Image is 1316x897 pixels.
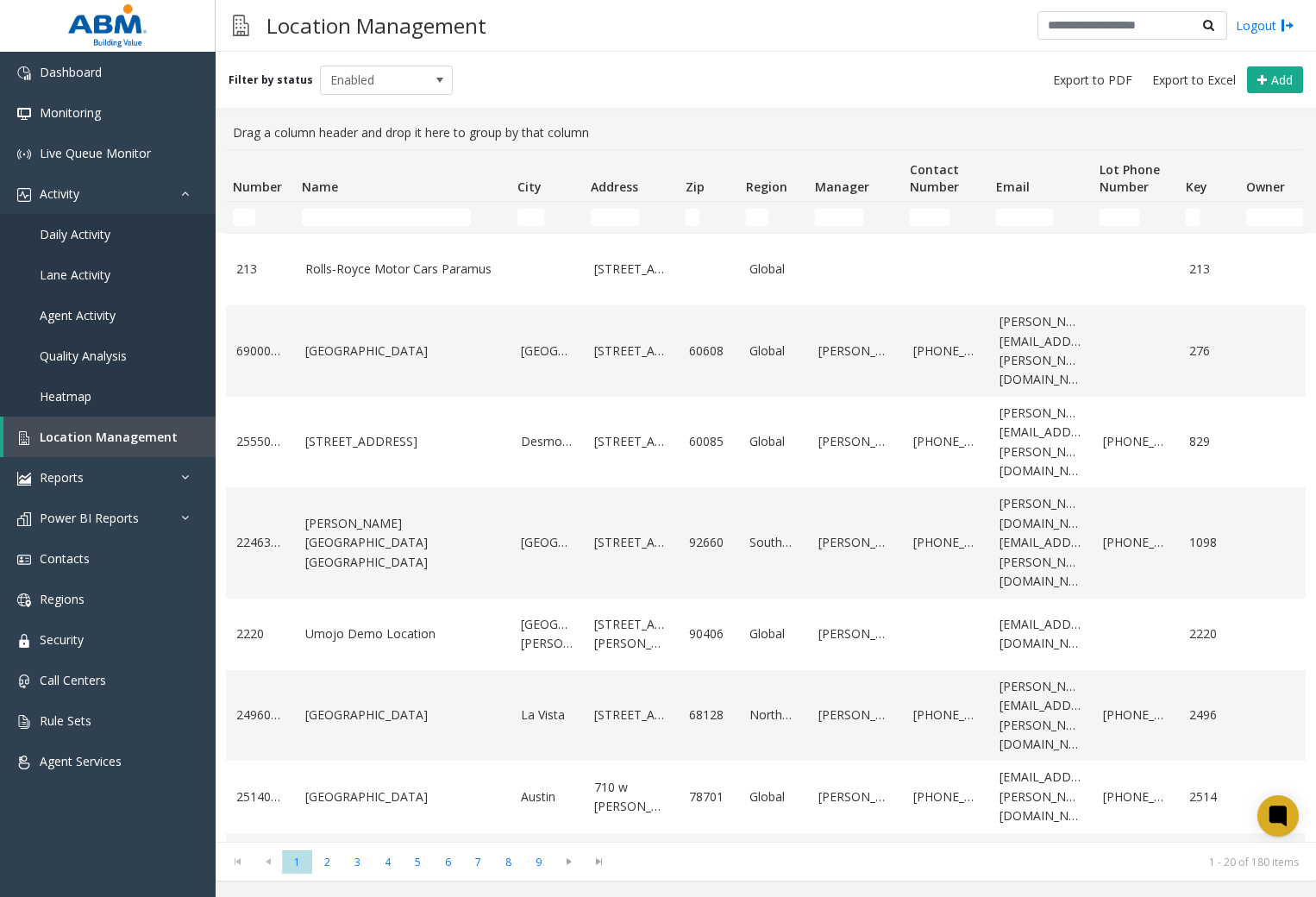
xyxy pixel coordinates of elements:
a: 92660 [689,533,729,552]
td: Name Filter [295,202,511,233]
td: Zip Filter [679,202,739,233]
span: Reports [40,469,84,486]
a: [PHONE_NUMBER] [913,432,979,451]
span: Page 8 [493,850,523,874]
img: 'icon' [17,107,31,121]
a: [PHONE_NUMBER] [913,533,979,552]
span: Rule Sets [40,712,91,729]
span: Export to Excel [1152,72,1236,89]
img: 'icon' [17,472,31,486]
a: [STREET_ADDRESS] [305,432,500,451]
a: [PHONE_NUMBER] [913,706,979,724]
span: Location Management [40,429,178,445]
span: Number [233,179,282,195]
a: 24960002 [236,706,285,724]
span: Contacts [40,550,90,567]
span: Zip [686,179,705,195]
span: Regions [40,591,85,607]
span: Security [40,631,84,648]
a: [PERSON_NAME] [818,706,893,724]
span: Region [746,179,787,195]
button: Export to Excel [1145,68,1243,92]
a: [PERSON_NAME] [818,432,893,451]
span: Manager [815,179,869,195]
a: [STREET_ADDRESS][PERSON_NAME] [594,615,668,654]
span: Add [1271,72,1293,88]
img: 'icon' [17,674,31,688]
a: [STREET_ADDRESS] [594,342,668,361]
input: Lot Phone Number Filter [1100,209,1139,226]
a: 25550063 [236,432,285,451]
span: Page 4 [373,850,403,874]
span: Page 3 [342,850,373,874]
a: Global [749,342,798,361]
span: Quality Analysis [40,348,127,364]
div: Data table [216,149,1316,842]
a: 2496 [1189,706,1229,724]
button: Add [1247,66,1303,94]
input: Key Filter [1186,209,1200,226]
span: Page 6 [433,850,463,874]
a: 78701 [689,787,729,806]
a: 90406 [689,624,729,643]
span: Email [996,179,1030,195]
img: pageIcon [233,4,249,47]
span: Go to the next page [554,850,584,874]
span: Live Queue Monitor [40,145,151,161]
span: Name [302,179,338,195]
span: Page 5 [403,850,433,874]
img: 'icon' [17,634,31,648]
a: [STREET_ADDRESS] [594,432,668,451]
a: [PERSON_NAME][EMAIL_ADDRESS][PERSON_NAME][DOMAIN_NAME] [1000,404,1082,481]
a: [GEOGRAPHIC_DATA] [521,533,573,552]
a: 68128 [689,706,729,724]
a: Umojo Demo Location [305,624,500,643]
a: [GEOGRAPHIC_DATA] [305,787,500,806]
a: Desmoines [521,432,573,451]
span: Heatmap [40,388,91,405]
input: Email Filter [996,209,1053,226]
span: Key [1186,179,1207,195]
a: Global [749,260,798,279]
td: Lot Phone Number Filter [1093,202,1179,233]
span: Go to the last page [587,855,611,869]
span: Page 1 [282,850,312,874]
a: 60608 [689,342,729,361]
a: 2514 [1189,787,1229,806]
a: [STREET_ADDRESS] [594,533,668,552]
h3: Location Management [258,4,495,47]
td: Number Filter [226,202,295,233]
span: Dashboard [40,64,102,80]
a: [PERSON_NAME] [818,624,893,643]
input: Region Filter [746,209,768,226]
a: [PERSON_NAME] [818,533,893,552]
span: Enabled [321,66,426,94]
a: Austin [521,787,573,806]
a: Global [749,432,798,451]
button: Export to PDF [1046,68,1139,92]
input: Name Filter [302,209,471,226]
a: [PERSON_NAME][GEOGRAPHIC_DATA] [GEOGRAPHIC_DATA] [305,514,500,572]
a: 25140000 [236,787,285,806]
a: [GEOGRAPHIC_DATA] [521,342,573,361]
span: Power BI Reports [40,510,139,526]
a: 213 [236,260,285,279]
td: Email Filter [989,202,1093,233]
a: 1098 [1189,533,1229,552]
span: Go to the next page [557,855,580,869]
img: 'icon' [17,147,31,161]
span: Agent Activity [40,307,116,323]
a: 213 [1189,260,1229,279]
input: Address Filter [591,209,639,226]
a: Global [749,624,798,643]
span: Page 9 [523,850,554,874]
a: Global [749,787,798,806]
span: Monitoring [40,104,101,121]
span: Agent Services [40,753,122,769]
td: Key Filter [1179,202,1239,233]
a: [PHONE_NUMBER] [1103,533,1169,552]
a: 69000276 [236,342,285,361]
a: 276 [1189,342,1229,361]
a: [GEOGRAPHIC_DATA][PERSON_NAME] [521,615,573,654]
td: Address Filter [584,202,679,233]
